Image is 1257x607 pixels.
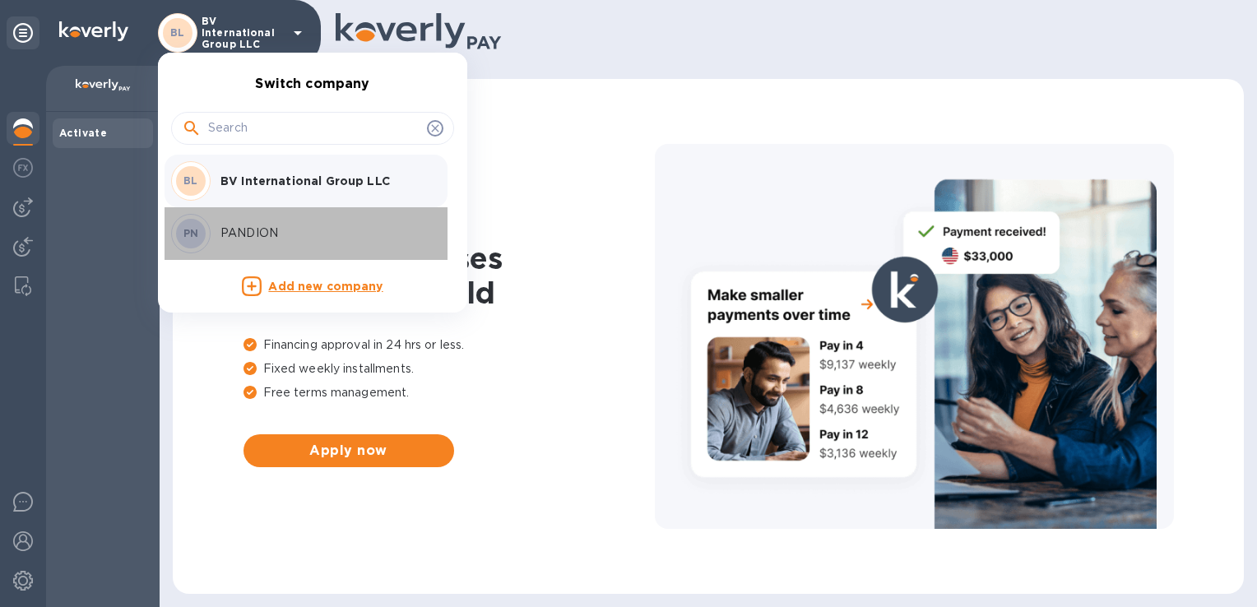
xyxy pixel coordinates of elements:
b: BL [183,174,198,187]
b: PN [183,227,199,239]
input: Search [208,116,420,141]
p: PANDION [220,225,428,242]
p: Add new company [268,278,383,296]
p: BV International Group LLC [220,173,428,189]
